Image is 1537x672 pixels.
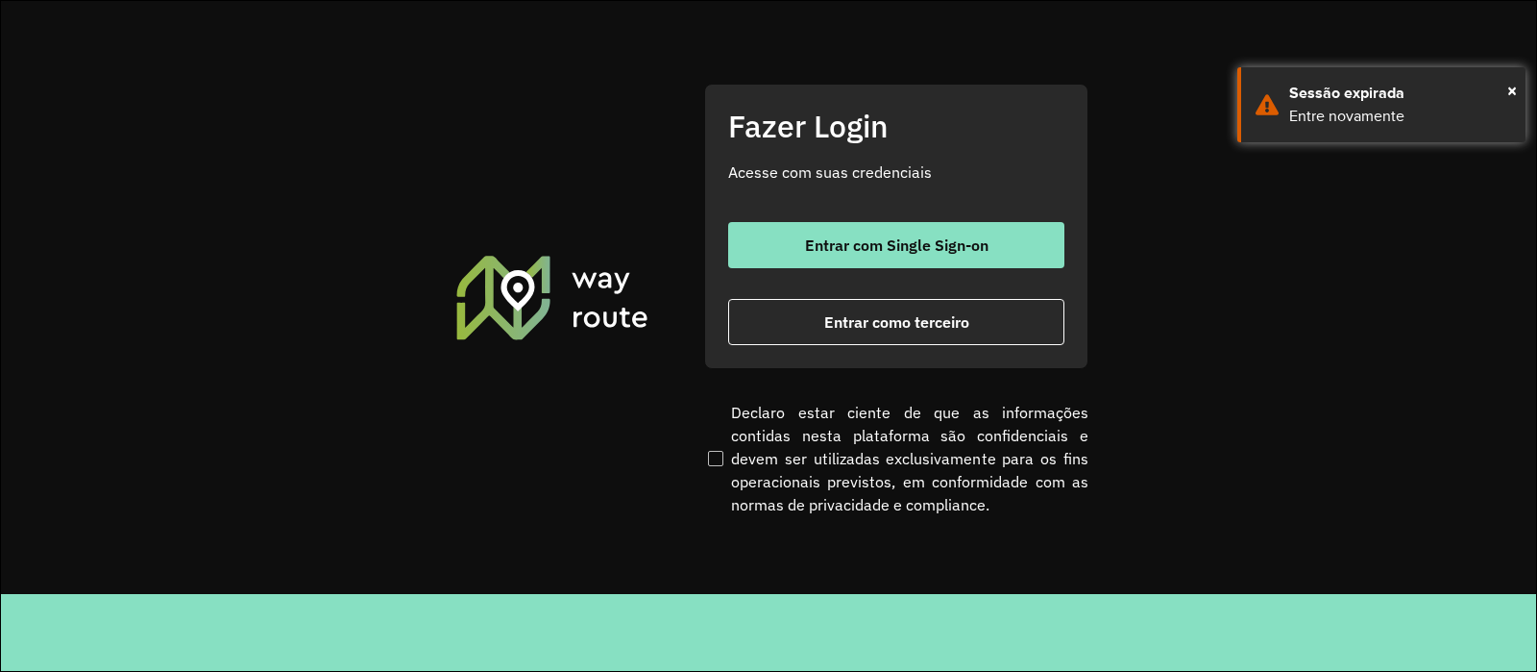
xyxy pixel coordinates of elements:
[1507,76,1517,105] button: Close
[1507,76,1517,105] span: ×
[728,108,1064,144] h2: Fazer Login
[728,161,1064,184] p: Acesse com suas credenciais
[1289,105,1511,128] div: Entre novamente
[1289,82,1511,105] div: Sessão expirada
[728,222,1064,268] button: button
[453,253,651,341] img: Roteirizador AmbevTech
[728,299,1064,345] button: button
[704,401,1088,516] label: Declaro estar ciente de que as informações contidas nesta plataforma são confidenciais e devem se...
[824,314,969,330] span: Entrar como terceiro
[805,237,988,253] span: Entrar com Single Sign-on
